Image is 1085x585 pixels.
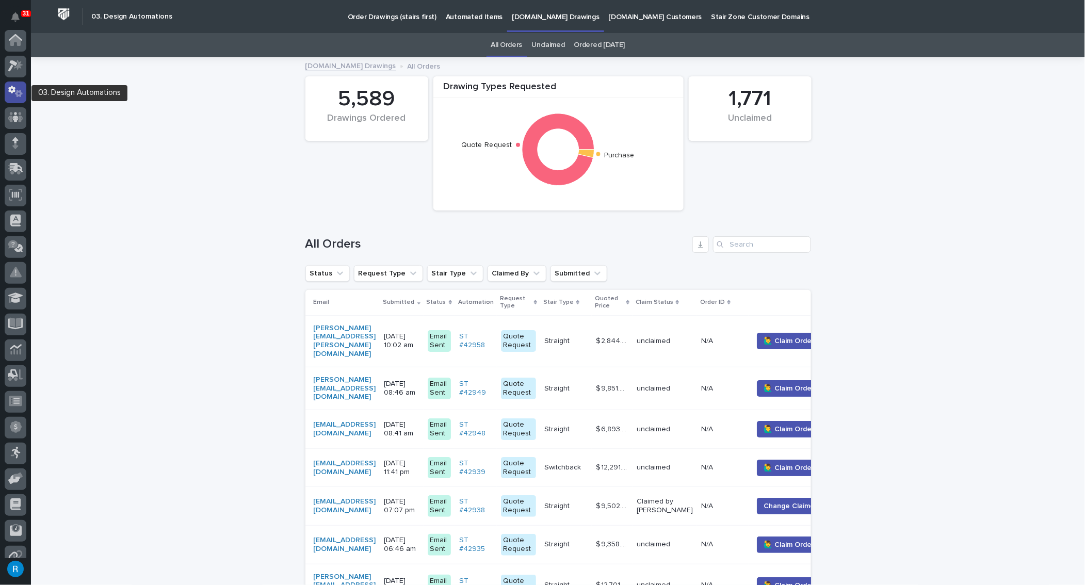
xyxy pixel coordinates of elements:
[305,448,841,487] tr: [EMAIL_ADDRESS][DOMAIN_NAME] [DATE] 11:41 pmEmail SentST #42939 Quote RequestSwitchbackSwitchback...
[706,113,794,135] div: Unclaimed
[384,497,419,515] p: [DATE] 07:07 pm
[314,497,376,515] a: [EMAIL_ADDRESS][DOMAIN_NAME]
[314,420,376,438] a: [EMAIL_ADDRESS][DOMAIN_NAME]
[596,423,630,434] p: $ 6,893.00
[428,378,451,399] div: Email Sent
[459,536,493,554] a: ST #42935
[500,293,531,312] p: Request Type
[757,380,821,397] button: 🙋‍♂️ Claim Order
[459,497,493,515] a: ST #42938
[757,537,821,553] button: 🙋‍♂️ Claim Order
[596,335,630,346] p: $ 2,844.00
[428,495,451,517] div: Email Sent
[491,33,523,57] a: All Orders
[757,498,824,514] button: Change Claimer
[427,297,446,308] p: Status
[459,459,493,477] a: ST #42939
[764,424,814,434] span: 🙋‍♂️ Claim Order
[314,324,376,359] a: [PERSON_NAME][EMAIL_ADDRESS][PERSON_NAME][DOMAIN_NAME]
[544,461,583,472] p: Switchback
[701,538,715,549] p: N/A
[596,500,630,511] p: $ 9,502.00
[384,420,419,438] p: [DATE] 08:41 am
[428,330,451,352] div: Email Sent
[544,500,572,511] p: Straight
[427,265,483,282] button: Stair Type
[459,380,493,397] a: ST #42949
[305,237,688,252] h1: All Orders
[637,337,693,346] p: unclaimed
[459,332,493,350] a: ST #42958
[701,423,715,434] p: N/A
[544,382,572,393] p: Straight
[595,293,624,312] p: Quoted Price
[637,384,693,393] p: unclaimed
[323,86,411,112] div: 5,589
[461,141,512,149] text: Quote Request
[314,536,376,554] a: [EMAIL_ADDRESS][DOMAIN_NAME]
[354,265,423,282] button: Request Type
[701,500,715,511] p: N/A
[5,558,26,580] button: users-avatar
[543,297,574,308] p: Stair Type
[757,333,821,349] button: 🙋‍♂️ Claim Order
[637,425,693,434] p: unclaimed
[764,463,814,473] span: 🙋‍♂️ Claim Order
[501,534,536,556] div: Quote Request
[637,463,693,472] p: unclaimed
[23,10,29,17] p: 31
[91,12,172,21] h2: 03. Design Automations
[384,332,419,350] p: [DATE] 10:02 am
[637,497,693,515] p: Claimed by [PERSON_NAME]
[383,297,415,308] p: Submitted
[305,265,350,282] button: Status
[701,335,715,346] p: N/A
[501,330,536,352] div: Quote Request
[13,12,26,29] div: Notifications31
[305,487,841,526] tr: [EMAIL_ADDRESS][DOMAIN_NAME] [DATE] 07:07 pmEmail SentST #42938 Quote RequestStraightStraight $ 9...
[428,534,451,556] div: Email Sent
[764,501,817,511] span: Change Claimer
[764,540,814,550] span: 🙋‍♂️ Claim Order
[305,59,396,71] a: [DOMAIN_NAME] Drawings
[604,152,635,159] text: Purchase
[764,336,814,346] span: 🙋‍♂️ Claim Order
[544,335,572,346] p: Straight
[5,6,26,28] button: Notifications
[314,376,376,401] a: [PERSON_NAME][EMAIL_ADDRESS][DOMAIN_NAME]
[314,297,330,308] p: Email
[532,33,565,57] a: Unclaimed
[596,382,630,393] p: $ 9,851.00
[713,236,811,253] input: Search
[544,538,572,549] p: Straight
[314,459,376,477] a: [EMAIL_ADDRESS][DOMAIN_NAME]
[384,536,419,554] p: [DATE] 06:46 am
[54,5,73,24] img: Workspace Logo
[459,420,493,438] a: ST #42948
[323,113,411,135] div: Drawings Ordered
[433,82,684,99] div: Drawing Types Requested
[596,461,630,472] p: $ 12,291.00
[458,297,494,308] p: Automation
[408,60,441,71] p: All Orders
[636,297,673,308] p: Claim Status
[550,265,607,282] button: Submitted
[501,457,536,479] div: Quote Request
[501,495,536,517] div: Quote Request
[384,380,419,397] p: [DATE] 08:46 am
[501,418,536,440] div: Quote Request
[596,538,630,549] p: $ 9,358.00
[637,540,693,549] p: unclaimed
[701,382,715,393] p: N/A
[701,461,715,472] p: N/A
[305,315,841,367] tr: [PERSON_NAME][EMAIL_ADDRESS][PERSON_NAME][DOMAIN_NAME] [DATE] 10:02 amEmail SentST #42958 Quote R...
[428,418,451,440] div: Email Sent
[700,297,725,308] p: Order ID
[574,33,625,57] a: Ordered [DATE]
[501,378,536,399] div: Quote Request
[544,423,572,434] p: Straight
[305,367,841,410] tr: [PERSON_NAME][EMAIL_ADDRESS][DOMAIN_NAME] [DATE] 08:46 amEmail SentST #42949 Quote RequestStraigh...
[428,457,451,479] div: Email Sent
[384,459,419,477] p: [DATE] 11:41 pm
